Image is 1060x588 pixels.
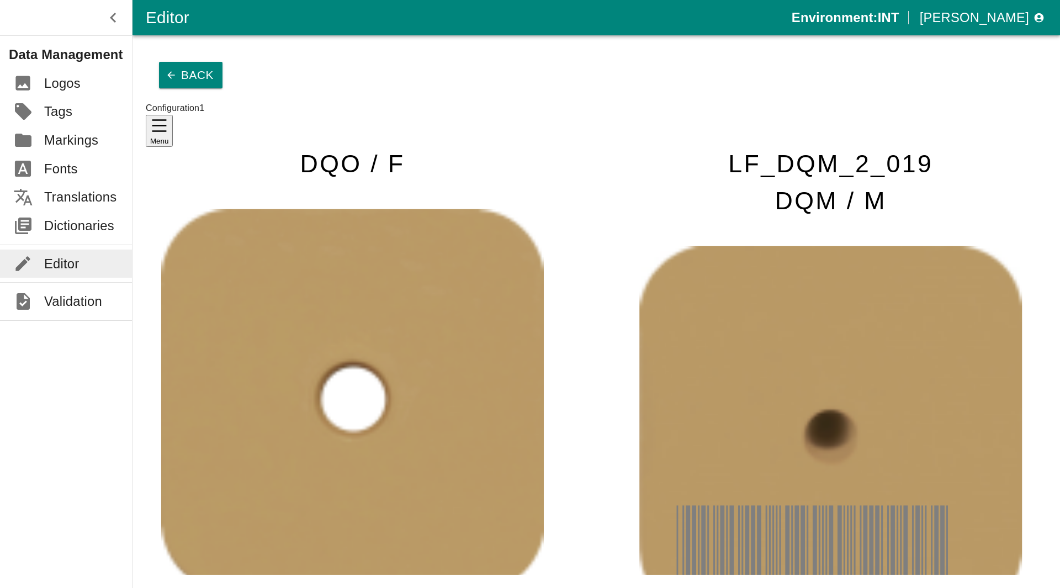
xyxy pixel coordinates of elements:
[146,4,792,31] div: Editor
[146,115,173,146] button: Menu
[44,216,114,236] p: Dictionaries
[300,150,405,177] tspan: DQO / F
[44,159,78,179] p: Fonts
[9,45,132,65] p: Data Management
[775,187,887,214] tspan: DQM / M
[920,8,1029,28] p: [PERSON_NAME]
[44,254,79,274] p: Editor
[44,73,81,93] p: Logos
[159,62,222,88] button: Back
[44,292,102,311] p: Validation
[792,8,899,28] p: Environment: INT
[146,102,1047,115] div: Configuration 1
[44,187,116,207] p: Translations
[915,4,1047,31] button: profile
[728,150,933,177] tspan: LF_DQM_2_019
[44,102,72,121] p: Tags
[44,130,98,150] p: Markings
